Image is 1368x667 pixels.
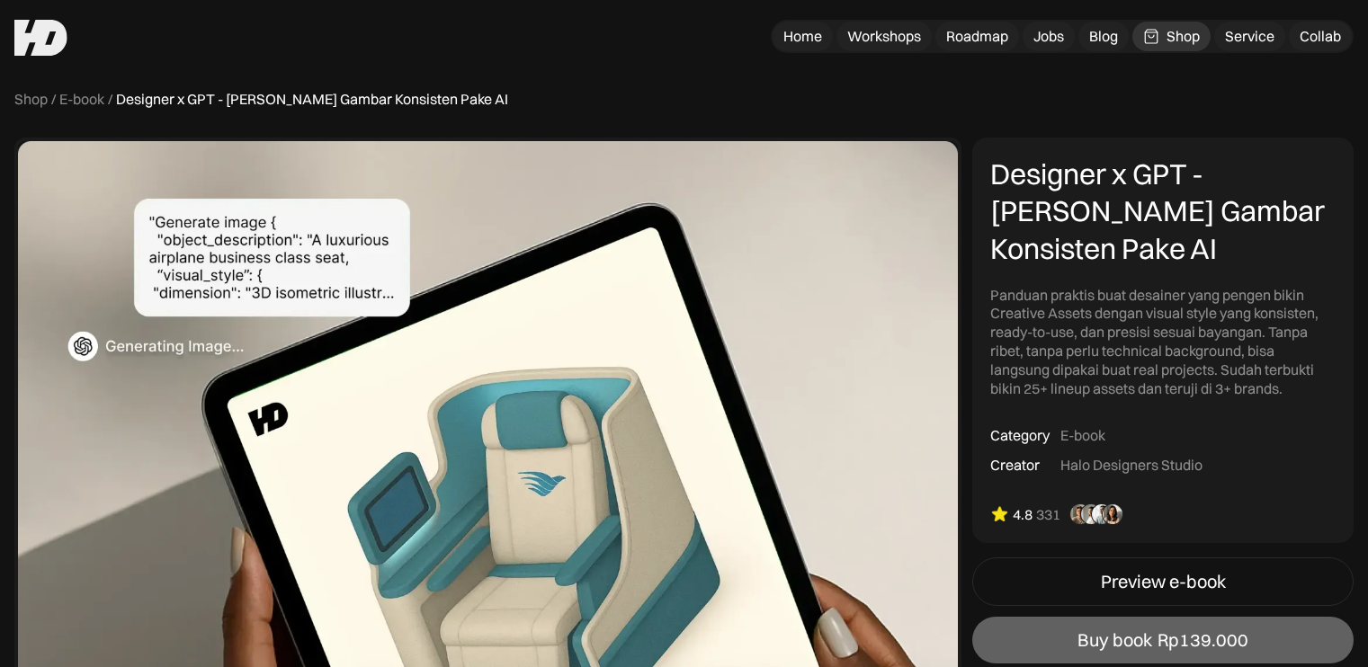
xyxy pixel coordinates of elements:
div: Designer x GPT - [PERSON_NAME] Gambar Konsisten Pake AI [990,156,1336,268]
a: Roadmap [935,22,1019,51]
div: Category [990,426,1050,445]
div: 331 [1036,505,1060,524]
div: / [51,90,56,109]
a: Preview e-book [972,557,1354,606]
div: Buy book [1077,629,1152,651]
a: Collab [1289,22,1352,51]
a: Blog [1078,22,1129,51]
div: Halo Designers Studio [1060,456,1203,475]
div: / [108,90,112,109]
div: Creator [990,456,1040,475]
a: Shop [14,90,48,109]
div: Rp139.000 [1158,629,1248,651]
div: Blog [1089,27,1118,46]
div: Panduan praktis buat desainer yang pengen bikin Creative Assets dengan visual style yang konsiste... [990,286,1336,398]
div: Roadmap [946,27,1008,46]
a: Shop [1132,22,1211,51]
div: 4.8 [1013,505,1033,524]
div: Service [1225,27,1274,46]
a: Service [1214,22,1285,51]
a: E-book [59,90,104,109]
a: Jobs [1023,22,1075,51]
div: Workshops [847,27,921,46]
a: Home [773,22,833,51]
div: Shop [1167,27,1200,46]
div: Designer x GPT - [PERSON_NAME] Gambar Konsisten Pake AI [116,90,508,109]
div: Jobs [1033,27,1064,46]
a: Buy bookRp139.000 [972,617,1354,663]
div: E-book [1060,426,1105,445]
div: Preview e-book [1101,571,1226,592]
div: Home [783,27,822,46]
div: Collab [1300,27,1341,46]
a: Workshops [836,22,932,51]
